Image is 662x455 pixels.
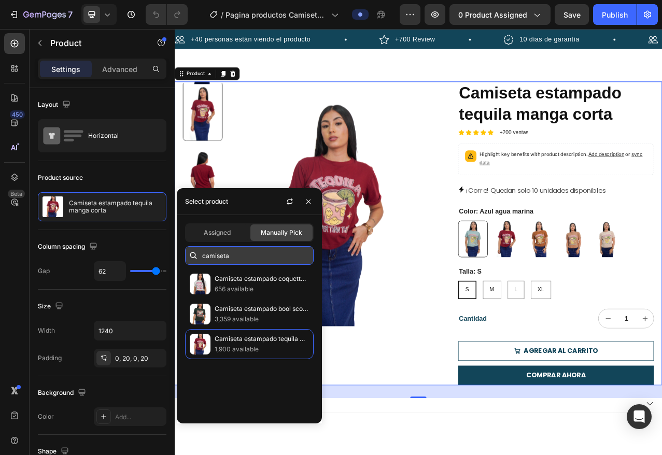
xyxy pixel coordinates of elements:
[190,274,210,294] img: collections
[215,274,309,284] p: Camiseta estampado coquette manga corta
[362,309,393,322] legend: Talla: S
[215,314,309,324] p: 3,359 available
[448,442,525,453] div: COMPRAR AHORA
[38,412,54,421] div: Color
[94,321,166,340] input: Auto
[446,411,541,422] div: AGREGAR AL CARRITO
[13,58,40,67] div: Product
[593,4,637,25] button: Publish
[38,326,55,335] div: Width
[261,228,302,237] span: Manually Pick
[69,200,162,214] p: Camiseta estampado tequila manga corta
[94,262,125,280] input: Auto
[215,304,309,314] p: Camiseta estampado bool scotin manga corta
[115,354,164,363] div: 0, 20, 0, 20
[38,353,62,363] div: Padding
[215,334,309,344] p: Camiseta estampado tequila manga corta
[38,386,88,400] div: Background
[38,173,83,182] div: Product source
[602,9,628,20] div: Publish
[50,37,138,49] p: Product
[146,4,188,25] div: Undo/Redo
[362,72,612,128] h1: Camiseta estampado tequila manga corta
[362,404,612,429] button: AGREGAR AL CARRITO
[204,228,231,237] span: Assigned
[4,4,77,25] button: 7
[389,160,603,181] p: Highlight key benefits with product description.
[175,25,662,424] iframe: Design area
[10,110,25,119] div: 450
[528,161,574,169] span: Add description
[588,363,612,387] button: increment
[38,300,65,314] div: Size
[415,133,452,142] p: +200 ventas
[363,369,484,380] p: Cantidad
[190,334,210,354] img: collections
[38,240,100,254] div: Column spacing
[372,204,550,219] p: ¡Corre! Quedan solo 10 unidades disponibles
[215,344,309,354] p: 1,900 available
[43,196,63,217] img: product feature img
[449,4,551,25] button: 0 product assigned
[215,284,309,294] p: 656 available
[389,161,597,179] span: sync data
[102,64,137,75] p: Advanced
[190,304,210,324] img: collections
[440,12,516,25] p: 10 días de garantía
[68,8,73,21] p: 7
[185,246,314,265] input: Search in Settings & Advanced
[389,161,597,179] span: or
[115,413,164,422] div: Add...
[434,334,438,342] span: L
[564,10,581,19] span: Save
[88,124,151,148] div: Horizontal
[362,232,459,245] legend: Color: Azul agua marina
[541,363,565,387] button: decrement
[565,363,588,387] input: quantity
[463,334,472,342] span: XL
[402,334,408,342] span: M
[185,197,228,206] div: Select product
[221,9,223,20] span: /
[8,190,25,198] div: Beta
[51,64,80,75] p: Settings
[555,4,589,25] button: Save
[458,9,527,20] span: 0 product assigned
[38,98,73,112] div: Layout
[371,334,376,342] span: S
[627,404,652,429] div: Open Intercom Messenger
[226,9,327,20] span: Pagina productos Camiseta Flores
[38,266,50,276] div: Gap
